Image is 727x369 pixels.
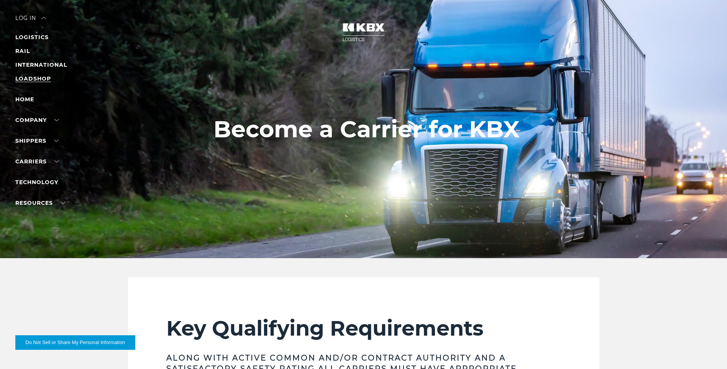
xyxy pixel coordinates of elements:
a: Company [15,117,59,124]
div: Log in [15,15,46,26]
a: RESOURCES [15,199,65,206]
a: INTERNATIONAL [15,61,67,68]
a: RAIL [15,48,30,54]
a: LOGISTICS [15,34,49,41]
a: SHIPPERS [15,137,59,144]
img: kbx logo [335,15,392,49]
h1: Become a Carrier for KBX [213,116,520,142]
a: Carriers [15,158,59,165]
button: Do Not Sell or Share My Personal Information [15,335,135,350]
h2: Key Qualifying Requirements [166,316,561,341]
a: LOADSHOP [15,75,51,82]
img: arrow [41,17,46,19]
a: Technology [15,179,58,186]
a: Home [15,96,34,103]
